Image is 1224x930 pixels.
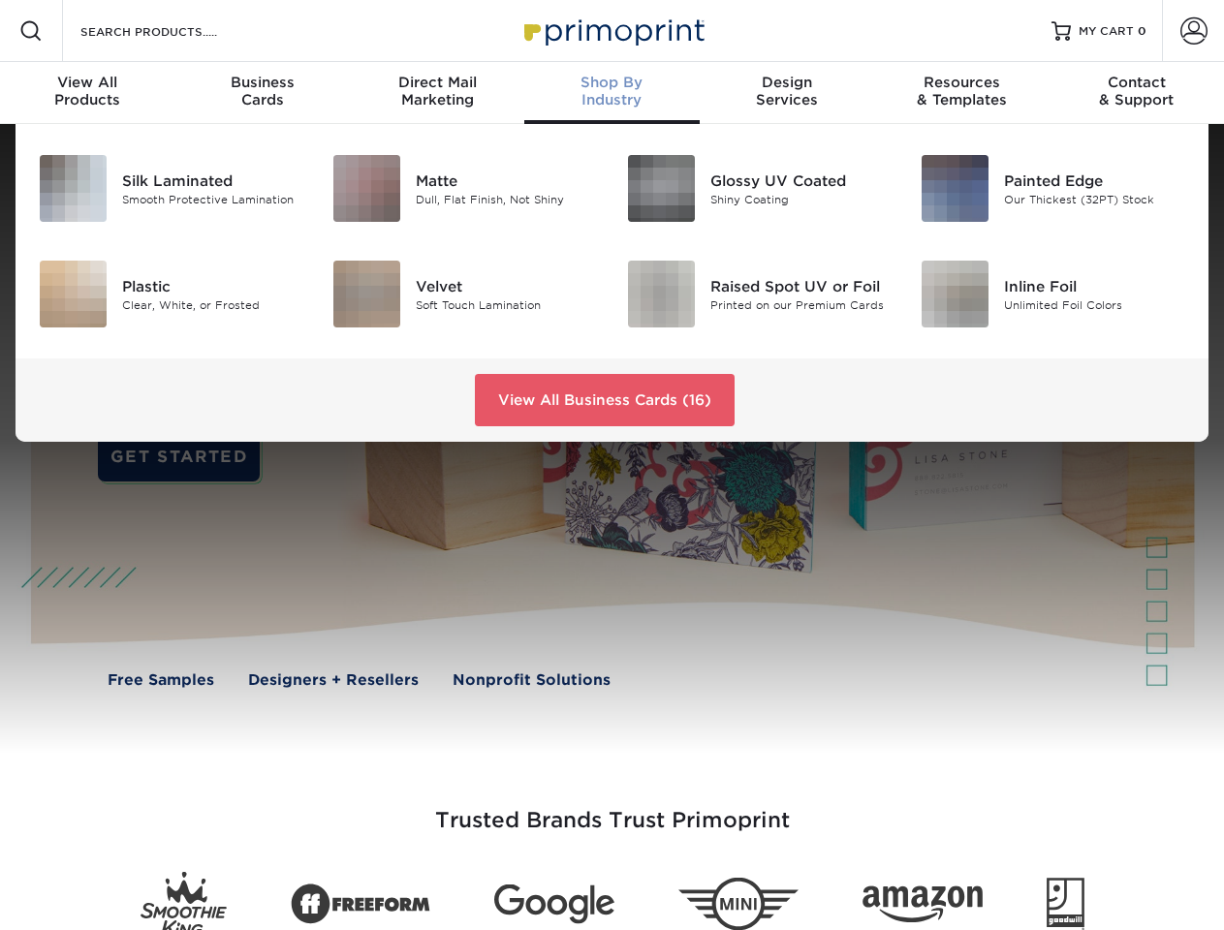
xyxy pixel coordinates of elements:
div: Services [700,74,874,108]
a: BusinessCards [174,62,349,124]
span: Resources [874,74,1049,91]
div: & Templates [874,74,1049,108]
div: Marketing [350,74,524,108]
div: Cards [174,74,349,108]
span: Business [174,74,349,91]
span: Design [700,74,874,91]
img: Google [494,884,614,924]
a: Direct MailMarketing [350,62,524,124]
span: Shop By [524,74,699,91]
iframe: Google Customer Reviews [5,871,165,923]
img: Primoprint [516,10,709,51]
span: MY CART [1079,23,1134,40]
span: 0 [1138,24,1146,38]
a: Shop ByIndustry [524,62,699,124]
img: Goodwill [1047,878,1084,930]
input: SEARCH PRODUCTS..... [78,19,267,43]
a: DesignServices [700,62,874,124]
img: Amazon [863,886,983,923]
h3: Trusted Brands Trust Primoprint [46,761,1179,856]
div: Industry [524,74,699,108]
a: Resources& Templates [874,62,1049,124]
a: View All Business Cards (16) [475,374,735,426]
span: Direct Mail [350,74,524,91]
